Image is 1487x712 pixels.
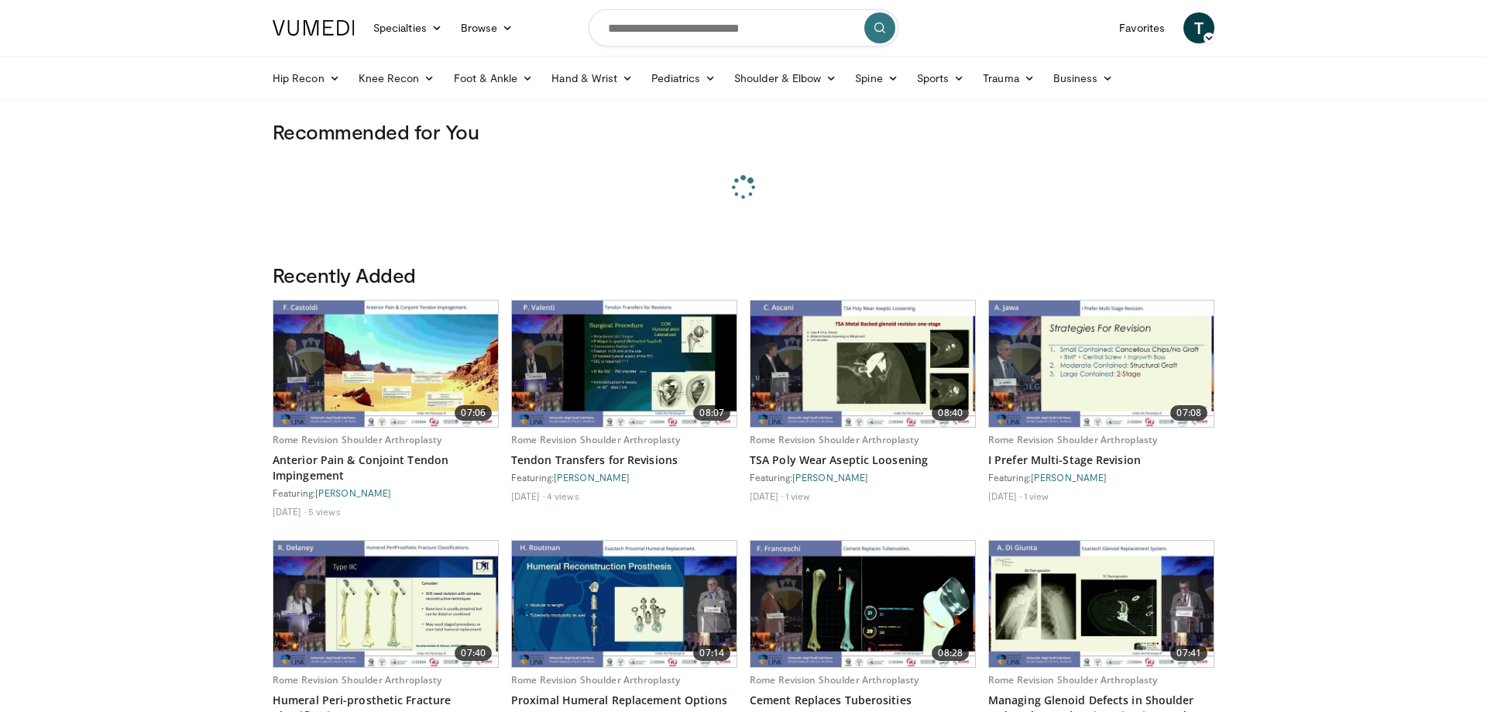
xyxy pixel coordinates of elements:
[1031,472,1107,483] a: [PERSON_NAME]
[512,541,737,667] img: 3d690308-9757-4d1f-b0cf-d2daa646b20c.620x360_q85_upscale.jpg
[455,405,492,421] span: 07:06
[792,472,868,483] a: [PERSON_NAME]
[932,645,969,661] span: 08:28
[589,9,898,46] input: Search topics, interventions
[511,433,680,446] a: Rome Revision Shoulder Arthroplasty
[273,301,498,427] img: 8037028b-5014-4d38-9a8c-71d966c81743.620x360_q85_upscale.jpg
[693,645,730,661] span: 07:14
[511,673,680,686] a: Rome Revision Shoulder Arthroplasty
[1170,405,1207,421] span: 07:08
[273,505,306,518] li: [DATE]
[512,301,737,427] img: f121adf3-8f2a-432a-ab04-b981073a2ae5.620x360_q85_upscale.jpg
[273,301,498,427] a: 07:06
[693,405,730,421] span: 08:07
[1024,490,1049,502] li: 1 view
[445,63,543,94] a: Foot & Ankle
[988,673,1157,686] a: Rome Revision Shoulder Arthroplasty
[547,490,579,502] li: 4 views
[750,541,975,667] a: 08:28
[785,490,811,502] li: 1 view
[273,487,499,499] div: Featuring:
[308,505,341,518] li: 5 views
[988,471,1214,483] div: Featuring:
[542,63,642,94] a: Hand & Wrist
[273,20,355,36] img: VuMedi Logo
[512,301,737,427] a: 08:07
[512,541,737,667] a: 07:14
[349,63,445,94] a: Knee Recon
[750,693,976,708] a: Cement Replaces Tuberosities
[511,693,737,708] a: Proximal Humeral Replacement Options
[932,405,969,421] span: 08:40
[1044,63,1123,94] a: Business
[750,433,919,446] a: Rome Revision Shoulder Arthroplasty
[989,301,1214,427] img: a3fe917b-418f-4b37-ad2e-b0d12482d850.620x360_q85_upscale.jpg
[725,63,846,94] a: Shoulder & Elbow
[511,490,544,502] li: [DATE]
[511,471,737,483] div: Featuring:
[750,673,919,686] a: Rome Revision Shoulder Arthroplasty
[750,490,783,502] li: [DATE]
[750,301,975,427] a: 08:40
[273,433,441,446] a: Rome Revision Shoulder Arthroplasty
[273,119,1214,144] h3: Recommended for You
[452,12,523,43] a: Browse
[315,487,391,498] a: [PERSON_NAME]
[989,301,1214,427] a: 07:08
[750,452,976,468] a: TSA Poly Wear Aseptic Loosening
[642,63,725,94] a: Pediatrics
[750,541,975,667] img: 8042dcb6-8246-440b-96e3-b3fdfd60ef0a.620x360_q85_upscale.jpg
[988,452,1214,468] a: I Prefer Multi-Stage Revision
[1170,645,1207,661] span: 07:41
[1183,12,1214,43] a: T
[511,452,737,468] a: Tendon Transfers for Revisions
[273,541,498,667] a: 07:40
[988,433,1157,446] a: Rome Revision Shoulder Arthroplasty
[455,645,492,661] span: 07:40
[974,63,1044,94] a: Trauma
[263,63,349,94] a: Hip Recon
[1110,12,1174,43] a: Favorites
[988,490,1022,502] li: [DATE]
[989,541,1214,667] a: 07:41
[989,541,1214,667] img: 20d82a31-24c1-4cf8-8505-f6583b54eaaf.620x360_q85_upscale.jpg
[750,471,976,483] div: Featuring:
[846,63,907,94] a: Spine
[273,541,498,667] img: c89197b7-361e-43d5-a86e-0b48a5cfb5ba.620x360_q85_upscale.jpg
[750,301,975,427] img: b9682281-d191-4971-8e2c-52cd21f8feaa.620x360_q85_upscale.jpg
[554,472,630,483] a: [PERSON_NAME]
[273,673,441,686] a: Rome Revision Shoulder Arthroplasty
[908,63,974,94] a: Sports
[364,12,452,43] a: Specialties
[273,263,1214,287] h3: Recently Added
[273,452,499,483] a: Anterior Pain & Conjoint Tendon Impingement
